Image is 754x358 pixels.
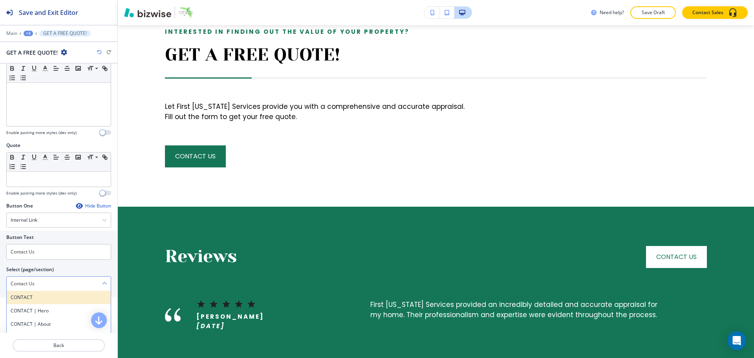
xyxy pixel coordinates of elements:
[600,9,624,16] h3: Need help?
[641,9,666,16] p: Save Draft
[6,142,20,149] h2: Quote
[165,44,707,65] p: GET A FREE QUOTE!
[175,152,216,161] span: Contact Us
[6,234,34,241] h2: Button Text
[656,252,697,262] span: CONTACT US
[727,331,746,350] div: Open Intercom Messenger
[196,322,225,330] em: [DATE]
[682,6,748,19] button: Contact Sales
[165,112,707,122] p: Fill out the form to get your free quote.
[165,101,707,112] p: Let First [US_STATE] Services provide you with a comprehensive and accurate appraisal.
[7,277,102,290] input: Manual Input
[11,307,107,314] h4: CONTACT | Hero
[165,246,432,267] p: Reviews
[165,145,226,167] button: Contact Us
[6,130,77,136] h4: Enable pasting more styles (dev only)
[6,202,33,209] h2: Button One
[370,299,665,320] p: First [US_STATE] Services provided an incredibly detailed and accurate appraisal for my home. The...
[178,6,194,19] img: Your Logo
[76,203,111,209] button: Hide Button
[6,48,58,57] h2: GET A FREE QUOTE!
[13,339,105,352] button: Back
[124,8,171,17] img: Bizwise Logo
[6,266,54,273] h2: Select (page/section)
[196,312,264,321] p: [PERSON_NAME]
[165,27,707,37] p: Interested in finding out the value of your property?
[11,321,107,328] h4: CONTACT | About
[19,8,78,17] h2: Save and Exit Editor
[11,217,37,224] h4: Internal Link
[646,246,707,268] button: CONTACT US
[43,31,87,36] p: GET A FREE QUOTE!
[692,9,723,16] p: Contact Sales
[6,31,17,36] button: Main
[13,342,104,349] p: Back
[6,190,77,196] h4: Enable pasting more styles (dev only)
[11,294,107,301] h4: CONTACT
[39,30,91,37] button: GET A FREE QUOTE!
[630,6,676,19] button: Save Draft
[24,31,33,36] button: +3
